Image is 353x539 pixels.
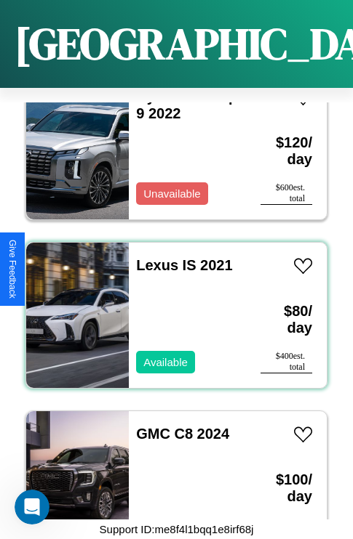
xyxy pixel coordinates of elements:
[261,288,312,351] h3: $ 80 / day
[15,490,49,524] iframe: Intercom live chat
[136,426,229,442] a: GMC C8 2024
[261,120,312,182] h3: $ 120 / day
[136,89,232,121] a: Hyundai Ioniq 9 2022
[261,457,312,519] h3: $ 100 / day
[7,240,17,299] div: Give Feedback
[143,352,188,372] p: Available
[261,351,312,373] div: $ 400 est. total
[100,519,254,539] p: Support ID: me8f4l1bqq1e8irf68j
[136,257,232,273] a: Lexus IS 2021
[143,184,200,203] p: Unavailable
[261,182,312,205] div: $ 600 est. total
